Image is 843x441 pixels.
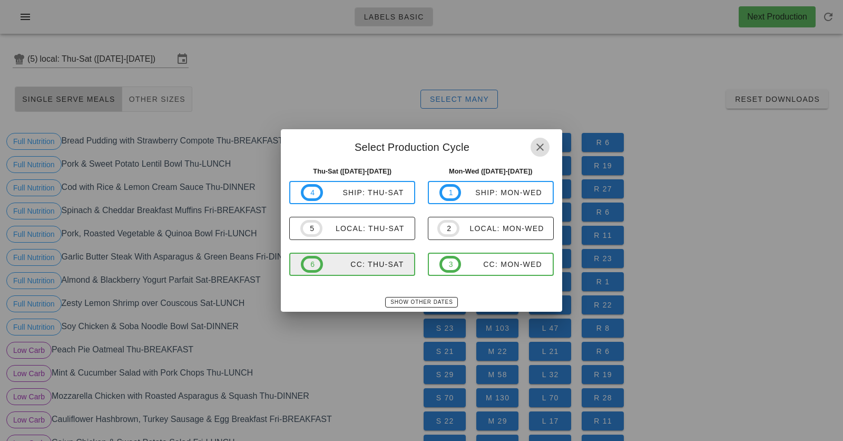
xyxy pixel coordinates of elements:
button: 2local: Mon-Wed [428,217,554,240]
div: ship: Thu-Sat [323,188,404,197]
div: CC: Mon-Wed [461,260,542,269]
span: 3 [448,258,453,270]
span: 1 [448,187,453,198]
div: ship: Mon-Wed [461,188,542,197]
span: 4 [310,187,314,198]
button: 1ship: Mon-Wed [428,181,554,204]
span: 5 [309,223,313,234]
div: CC: Thu-Sat [323,260,404,269]
div: Select Production Cycle [281,129,562,162]
button: 5local: Thu-Sat [289,217,415,240]
span: 2 [446,223,450,234]
strong: Thu-Sat ([DATE]-[DATE]) [313,167,391,175]
span: Show Other Dates [390,299,453,305]
strong: Mon-Wed ([DATE]-[DATE]) [449,167,533,175]
span: 6 [310,258,314,270]
button: 3CC: Mon-Wed [428,253,554,276]
div: local: Thu-Sat [322,224,405,233]
button: 6CC: Thu-Sat [289,253,415,276]
div: local: Mon-Wed [459,224,544,233]
button: Show Other Dates [385,297,457,308]
button: 4ship: Thu-Sat [289,181,415,204]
